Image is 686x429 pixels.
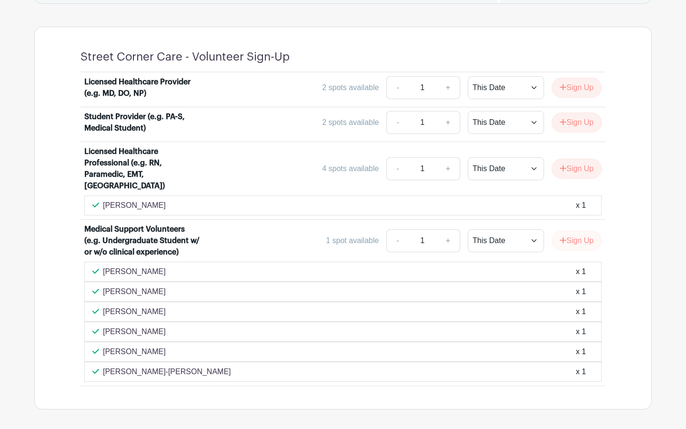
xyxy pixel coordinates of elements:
[103,366,231,378] p: [PERSON_NAME]-[PERSON_NAME]
[576,346,586,357] div: x 1
[326,235,379,246] div: 1 spot available
[436,76,460,99] a: +
[84,76,202,99] div: Licensed Healthcare Provider (e.g. MD, DO, NP)
[103,346,166,357] p: [PERSON_NAME]
[576,200,586,211] div: x 1
[84,111,202,134] div: Student Provider (e.g. PA-S, Medical Student)
[322,117,379,128] div: 2 spots available
[103,200,166,211] p: [PERSON_NAME]
[386,111,408,134] a: -
[576,306,586,317] div: x 1
[436,229,460,252] a: +
[84,146,202,192] div: Licensed Healthcare Professional (e.g. RN, Paramedic, EMT, [GEOGRAPHIC_DATA])
[81,50,290,64] h4: Street Corner Care - Volunteer Sign-Up
[552,231,602,251] button: Sign Up
[103,266,166,277] p: [PERSON_NAME]
[103,326,166,337] p: [PERSON_NAME]
[386,157,408,180] a: -
[103,286,166,297] p: [PERSON_NAME]
[322,82,379,93] div: 2 spots available
[436,157,460,180] a: +
[576,286,586,297] div: x 1
[576,366,586,378] div: x 1
[576,266,586,277] div: x 1
[386,76,408,99] a: -
[84,224,202,258] div: Medical Support Volunteers (e.g. Undergraduate Student w/ or w/o clinical experience)
[576,326,586,337] div: x 1
[552,78,602,98] button: Sign Up
[436,111,460,134] a: +
[386,229,408,252] a: -
[552,112,602,133] button: Sign Up
[103,306,166,317] p: [PERSON_NAME]
[322,163,379,174] div: 4 spots available
[552,159,602,179] button: Sign Up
